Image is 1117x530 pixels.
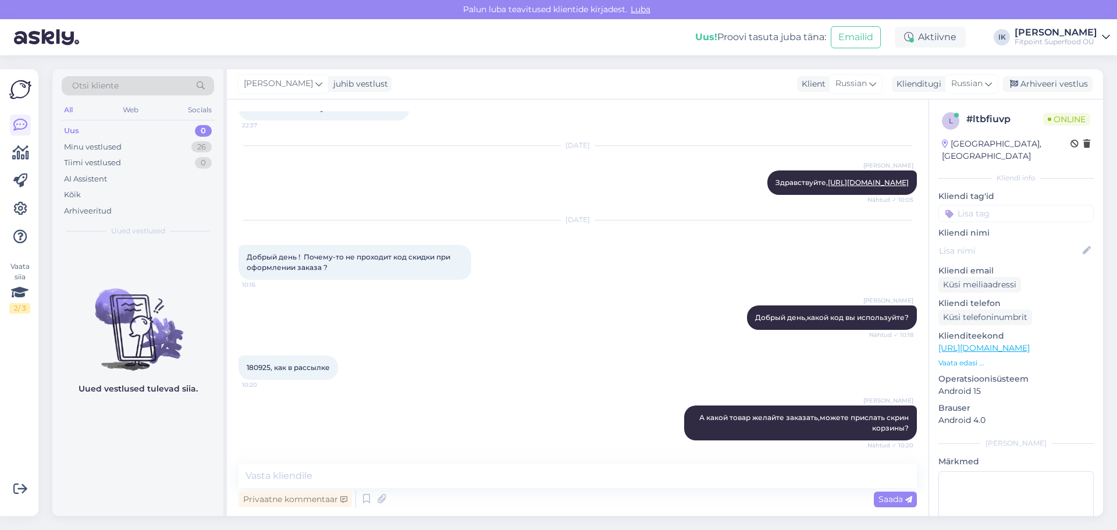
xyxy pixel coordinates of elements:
div: Klient [797,78,826,90]
span: Online [1043,113,1090,126]
span: Russian [951,77,983,90]
span: Nähtud ✓ 10:18 [869,330,913,339]
span: Nähtud ✓ 10:05 [867,195,913,204]
div: Socials [186,102,214,118]
div: Arhiveeri vestlus [1003,76,1093,92]
span: [PERSON_NAME] [244,77,313,90]
span: [PERSON_NAME] [863,396,913,405]
div: [PERSON_NAME] [1015,28,1097,37]
span: Otsi kliente [72,80,119,92]
div: 0 [195,157,212,169]
p: Kliendi tag'id [938,190,1094,202]
p: Märkmed [938,456,1094,468]
div: Web [120,102,141,118]
p: Kliendi telefon [938,297,1094,310]
p: Uued vestlused tulevad siia. [79,383,198,395]
p: Kliendi nimi [938,227,1094,239]
div: AI Assistent [64,173,107,185]
input: Lisa tag [938,205,1094,222]
span: 10:16 [242,280,286,289]
span: 180925, как в рассылке [247,363,330,372]
img: No chats [52,268,223,372]
div: Arhiveeritud [64,205,112,217]
div: [PERSON_NAME] [938,438,1094,449]
div: Klienditugi [892,78,941,90]
div: Küsi meiliaadressi [938,277,1021,293]
span: Здравствуйте, [776,178,909,187]
p: Kliendi email [938,265,1094,277]
div: Tiimi vestlused [64,157,121,169]
span: [PERSON_NAME] [863,161,913,170]
div: Kliendi info [938,173,1094,183]
span: Russian [835,77,867,90]
div: Küsi telefoninumbrit [938,310,1032,325]
a: [URL][DOMAIN_NAME] [828,178,909,187]
div: Proovi tasuta juba täna: [695,30,826,44]
p: Klienditeekond [938,330,1094,342]
span: Nähtud ✓ 10:20 [867,441,913,450]
b: Uus! [695,31,717,42]
div: IK [994,29,1010,45]
span: Uued vestlused [111,226,165,236]
div: [DATE] [239,140,917,151]
p: Operatsioonisüsteem [938,373,1094,385]
div: Minu vestlused [64,141,122,153]
span: Saada [878,494,912,504]
p: Android 15 [938,385,1094,397]
a: [PERSON_NAME]Fitpoint Superfood OÜ [1015,28,1110,47]
div: 2 / 3 [9,303,30,314]
span: Добрый день ! Почему-то не проходит код скидки при оформлении заказа ? [247,252,452,272]
p: Brauser [938,402,1094,414]
div: Uus [64,125,79,137]
p: Vaata edasi ... [938,358,1094,368]
div: # ltbfiuvp [966,112,1043,126]
div: Vaata siia [9,261,30,314]
a: [URL][DOMAIN_NAME] [938,343,1030,353]
div: All [62,102,75,118]
div: 0 [195,125,212,137]
button: Emailid [831,26,881,48]
span: 10:20 [242,380,286,389]
span: Luba [627,4,654,15]
span: 22:37 [242,121,286,130]
span: l [949,116,953,125]
div: Kõik [64,189,81,201]
input: Lisa nimi [939,244,1080,257]
div: 26 [191,141,212,153]
p: Android 4.0 [938,414,1094,426]
div: [GEOGRAPHIC_DATA], [GEOGRAPHIC_DATA] [942,138,1070,162]
div: Privaatne kommentaar [239,492,352,507]
div: juhib vestlust [329,78,388,90]
span: А какой товар желайте заказать,можете прислать скрин корзины? [699,413,910,432]
div: [DATE] [239,215,917,225]
img: Askly Logo [9,79,31,101]
div: Aktiivne [895,27,966,48]
span: [PERSON_NAME] [863,296,913,305]
div: Fitpoint Superfood OÜ [1015,37,1097,47]
span: Добрый день,какой код вы используйте? [755,313,909,322]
